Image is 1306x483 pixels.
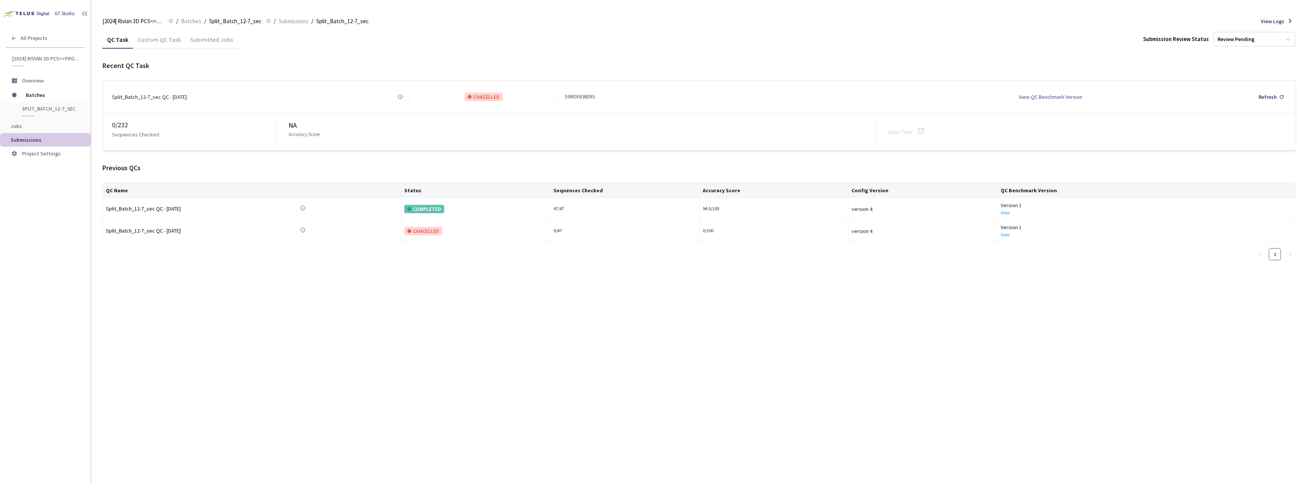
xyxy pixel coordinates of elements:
[1259,93,1277,101] div: Refresh
[1001,232,1010,238] a: View
[1254,248,1266,260] button: left
[849,183,998,198] th: Config Version
[1257,252,1262,257] span: left
[209,17,262,26] span: Split_Batch_12-7_sec
[274,17,276,26] li: /
[852,227,994,235] div: version 4
[22,77,44,84] span: Overview
[112,120,276,130] div: 0 / 232
[700,183,849,198] th: Accuracy Score
[176,17,178,26] li: /
[204,17,206,26] li: /
[55,10,75,17] div: GT Studio
[103,163,1296,173] div: Previous QCs
[181,17,201,26] span: Batches
[703,205,845,212] div: 94.5/100
[1269,249,1281,260] a: 1
[112,130,159,139] p: Sequences Checked
[112,93,187,101] div: Split_Batch_12-7_sec QC - [DATE]
[277,17,310,25] a: Submissions
[465,93,503,101] div: CANCELLED
[103,60,1296,71] div: Recent QC Task
[1001,223,1293,231] div: Version 1
[550,183,700,198] th: Sequences Checked
[133,36,186,49] div: Custom QC Task
[404,205,444,213] div: COMPLETED
[1218,36,1254,43] div: Review Pending
[1284,248,1296,260] li: Next Page
[888,128,912,135] a: Open Task
[22,150,61,157] span: Project Settings
[289,131,320,138] p: Accuracy Score
[279,17,308,26] span: Submissions
[106,226,212,235] div: Split_Batch_12-7_sec QC - [DATE]
[11,123,22,130] span: Jobs
[26,87,78,103] span: Batches
[289,120,875,131] div: NA
[401,183,550,198] th: Status
[1254,248,1266,260] li: Previous Page
[11,136,41,143] span: Submissions
[180,17,203,25] a: Batches
[1284,248,1296,260] button: right
[1001,210,1010,215] a: View
[316,17,369,26] span: Split_Batch_12-7_sec
[22,106,78,112] span: Split_Batch_12-7_sec
[1001,201,1293,209] div: Version 1
[106,204,212,213] a: Split_Batch_12-7_sec QC - [DATE]
[1143,35,1209,44] div: Submission Review Status
[186,36,238,49] div: Submitted Jobs
[1288,252,1292,257] span: right
[852,205,994,213] div: version 4
[311,17,313,26] li: /
[703,227,845,234] div: 0/100
[103,183,401,198] th: QC Name
[1019,93,1082,101] div: View QC Benchmark Version
[1261,17,1284,25] span: View Logs
[12,55,80,62] span: [2024] Rivian 3D PCS<>Production
[21,35,47,41] span: All Projects
[103,17,164,26] span: [2024] Rivian 3D PCS<>Production
[554,227,696,234] div: 0 / 47
[565,93,595,101] div: 50 REVIEWERS
[998,183,1296,198] th: QC Benchmark Version
[404,227,442,235] div: CANCELLED
[103,36,133,49] div: QC Task
[554,205,696,212] div: 47 / 47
